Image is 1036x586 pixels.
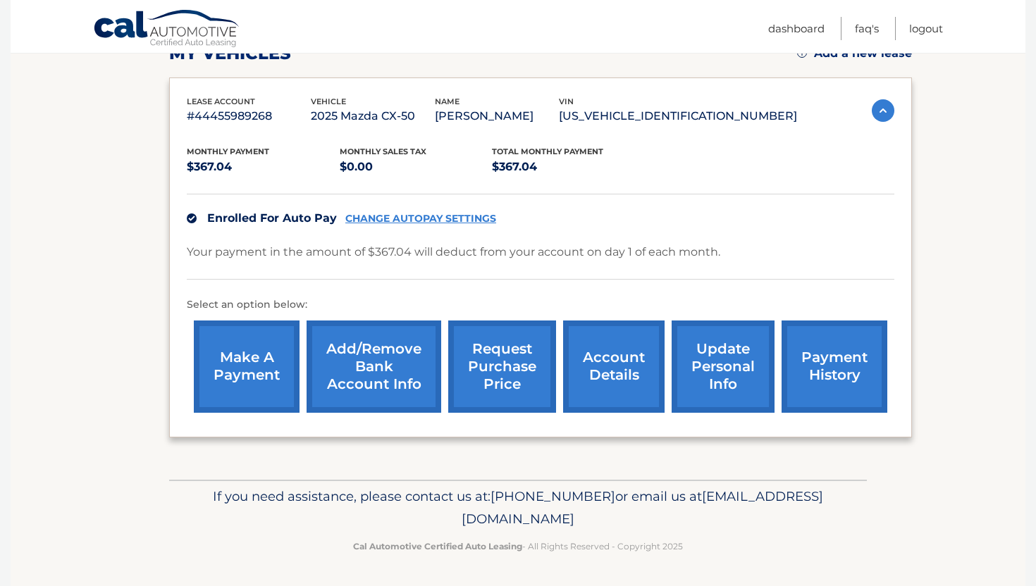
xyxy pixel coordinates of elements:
[187,242,720,262] p: Your payment in the amount of $367.04 will deduct from your account on day 1 of each month.
[311,106,435,126] p: 2025 Mazda CX-50
[187,146,269,156] span: Monthly Payment
[340,157,493,177] p: $0.00
[435,96,460,106] span: name
[187,213,197,223] img: check.svg
[307,320,441,413] a: Add/Remove bank account info
[187,106,311,126] p: #44455989268
[207,211,337,225] span: Enrolled For Auto Pay
[492,146,603,156] span: Total Monthly Payment
[353,541,522,551] strong: Cal Automotive Certified Auto Leasing
[672,320,775,413] a: update personal info
[492,157,645,177] p: $367.04
[872,99,894,122] img: accordion-active.svg
[178,539,858,554] p: - All Rights Reserved - Copyright 2025
[345,213,496,225] a: CHANGE AUTOPAY SETTINGS
[559,96,574,106] span: vin
[194,320,300,413] a: make a payment
[768,17,825,40] a: Dashboard
[435,106,559,126] p: [PERSON_NAME]
[93,9,241,50] a: Cal Automotive
[855,17,879,40] a: FAQ's
[782,320,887,413] a: payment history
[340,146,426,156] span: Monthly sales Tax
[187,157,340,177] p: $367.04
[187,297,894,313] p: Select an option below:
[178,485,858,530] p: If you need assistance, please contact us at: or email us at
[491,488,615,504] span: [PHONE_NUMBER]
[559,106,797,126] p: [US_VEHICLE_IDENTIFICATION_NUMBER]
[563,320,665,413] a: account details
[187,96,255,106] span: lease account
[448,320,556,413] a: request purchase price
[311,96,346,106] span: vehicle
[909,17,943,40] a: Logout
